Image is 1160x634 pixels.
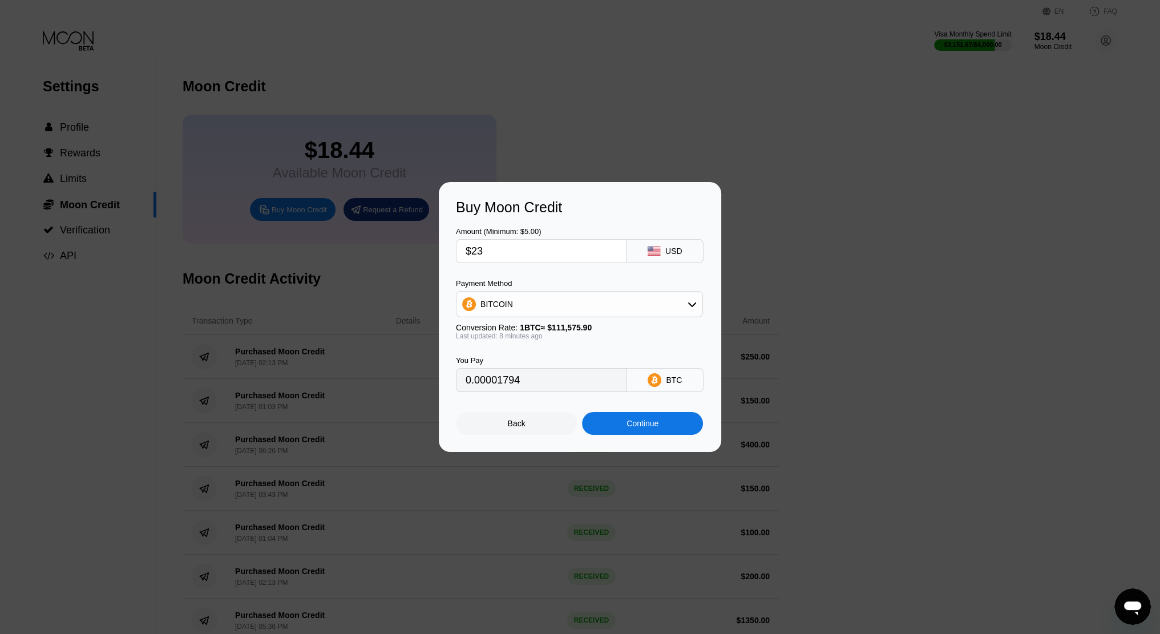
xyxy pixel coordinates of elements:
input: $0.00 [466,240,617,263]
div: You Pay [456,356,627,365]
div: Buy Moon Credit [456,199,704,216]
div: BTC [666,375,682,385]
div: Last updated: 8 minutes ago [456,332,703,340]
div: BITCOIN [480,300,513,309]
iframe: Кнопка, открывающая окно обмена сообщениями; идет разговор [1114,588,1151,625]
div: Continue [582,412,703,435]
div: Back [508,419,526,428]
div: Amount (Minimum: $5.00) [456,227,627,236]
div: USD [665,247,682,256]
div: BITCOIN [456,293,702,316]
div: Payment Method [456,279,703,288]
span: 1 BTC ≈ $111,575.90 [520,323,592,332]
div: Back [456,412,577,435]
div: Continue [627,419,658,428]
div: Conversion Rate: [456,323,703,332]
